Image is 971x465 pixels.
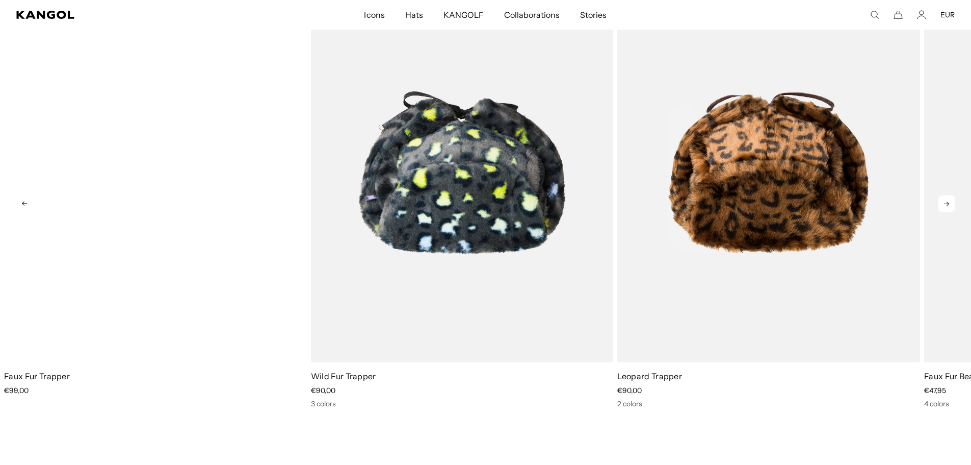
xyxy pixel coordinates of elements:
[894,10,903,19] button: Cart
[917,10,926,19] a: Account
[940,10,955,19] button: EUR
[4,371,70,381] a: Faux Fur Trapper
[311,371,376,381] a: Wild Fur Trapper
[617,399,920,408] div: 2 colors
[311,399,614,408] div: 3 colors
[924,386,946,395] span: €47,95
[870,10,879,19] summary: Search here
[617,386,642,395] span: €90,00
[617,371,682,381] a: Leopard Trapper
[16,11,242,19] a: Kangol
[311,386,335,395] span: €90,00
[4,386,29,395] span: €99,00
